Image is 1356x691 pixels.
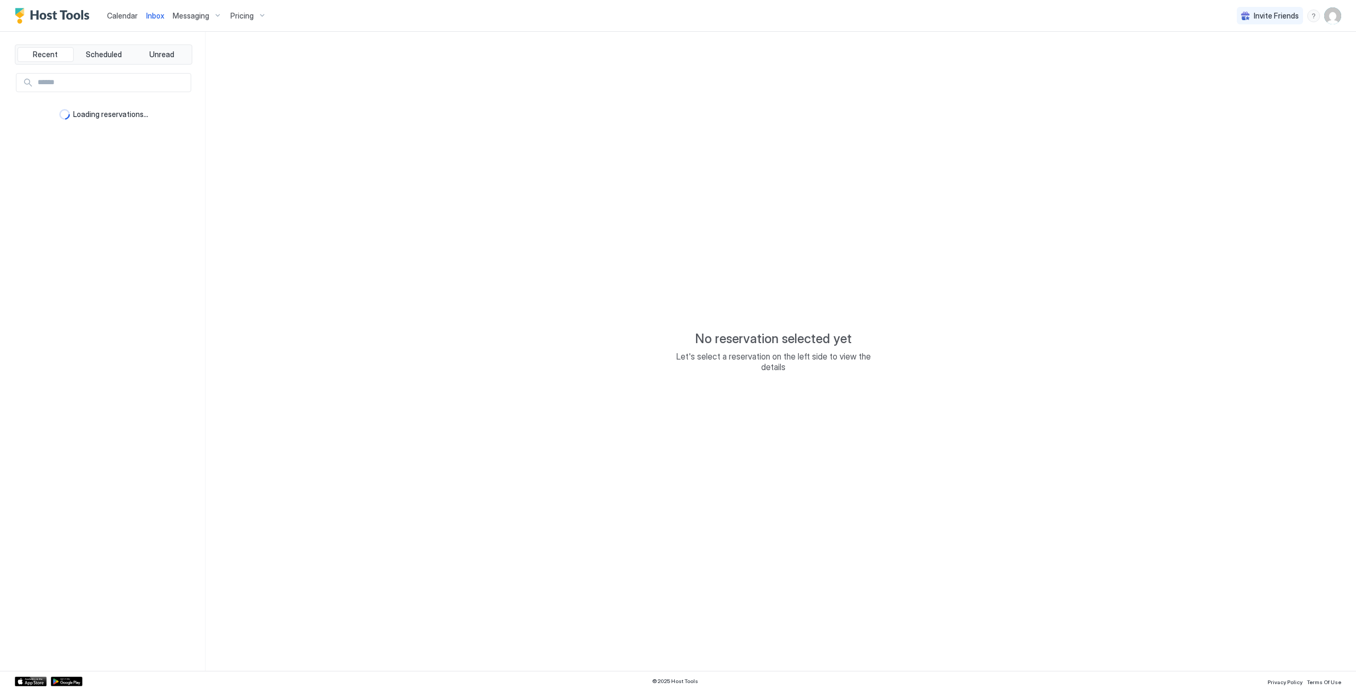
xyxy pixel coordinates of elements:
[107,11,138,20] span: Calendar
[51,677,83,686] a: Google Play Store
[17,47,74,62] button: Recent
[230,11,254,21] span: Pricing
[1307,10,1320,22] div: menu
[652,678,698,685] span: © 2025 Host Tools
[33,50,58,59] span: Recent
[86,50,122,59] span: Scheduled
[146,11,164,20] span: Inbox
[15,44,192,65] div: tab-group
[1307,676,1341,687] a: Terms Of Use
[1268,679,1303,685] span: Privacy Policy
[667,351,879,372] span: Let's select a reservation on the left side to view the details
[76,47,132,62] button: Scheduled
[146,10,164,21] a: Inbox
[149,50,174,59] span: Unread
[15,8,94,24] a: Host Tools Logo
[1254,11,1299,21] span: Invite Friends
[173,11,209,21] span: Messaging
[73,110,148,119] span: Loading reservations...
[15,677,47,686] a: App Store
[695,331,852,347] span: No reservation selected yet
[133,47,190,62] button: Unread
[1324,7,1341,24] div: User profile
[107,10,138,21] a: Calendar
[1268,676,1303,687] a: Privacy Policy
[59,109,70,120] div: loading
[33,74,191,92] input: Input Field
[1307,679,1341,685] span: Terms Of Use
